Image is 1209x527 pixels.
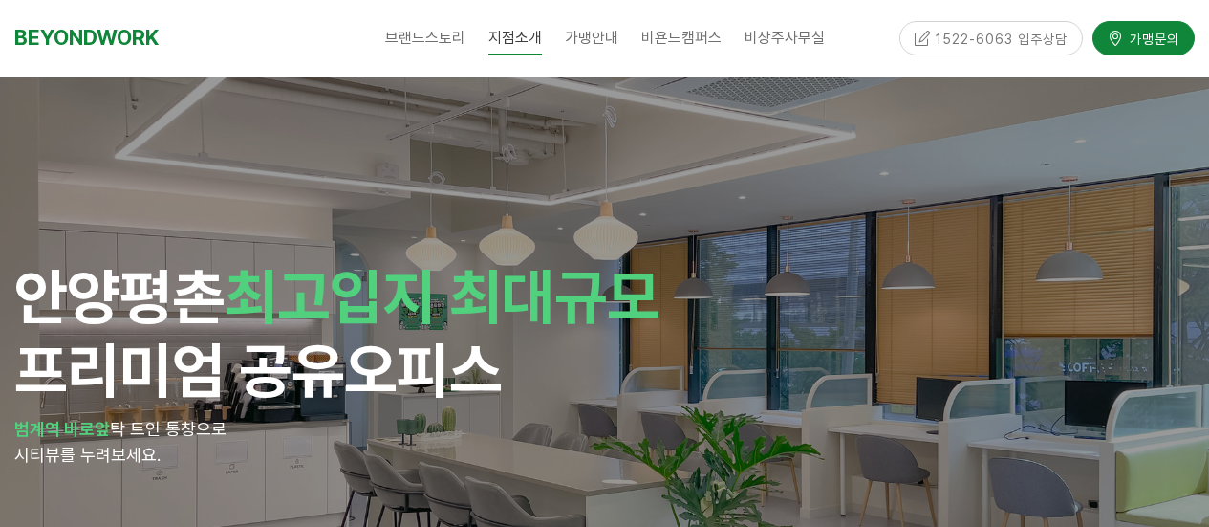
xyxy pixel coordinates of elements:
[225,260,659,333] span: 최고입지 최대규모
[110,419,227,439] span: 탁 트인 통창으로
[14,260,659,406] span: 안양 프리미엄 공유오피스
[641,29,722,47] span: 비욘드캠퍼스
[14,445,161,465] span: 시티뷰를 누려보세요.
[745,29,825,47] span: 비상주사무실
[1124,29,1179,48] span: 가맹문의
[119,260,225,333] span: 평촌
[565,29,618,47] span: 가맹안내
[1092,21,1195,55] a: 가맹문의
[553,14,630,62] a: 가맹안내
[385,29,465,47] span: 브랜드스토리
[477,14,553,62] a: 지점소개
[733,14,836,62] a: 비상주사무실
[14,419,110,439] strong: 범계역 바로앞
[14,20,159,55] a: BEYONDWORK
[488,20,542,55] span: 지점소개
[374,14,477,62] a: 브랜드스토리
[630,14,733,62] a: 비욘드캠퍼스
